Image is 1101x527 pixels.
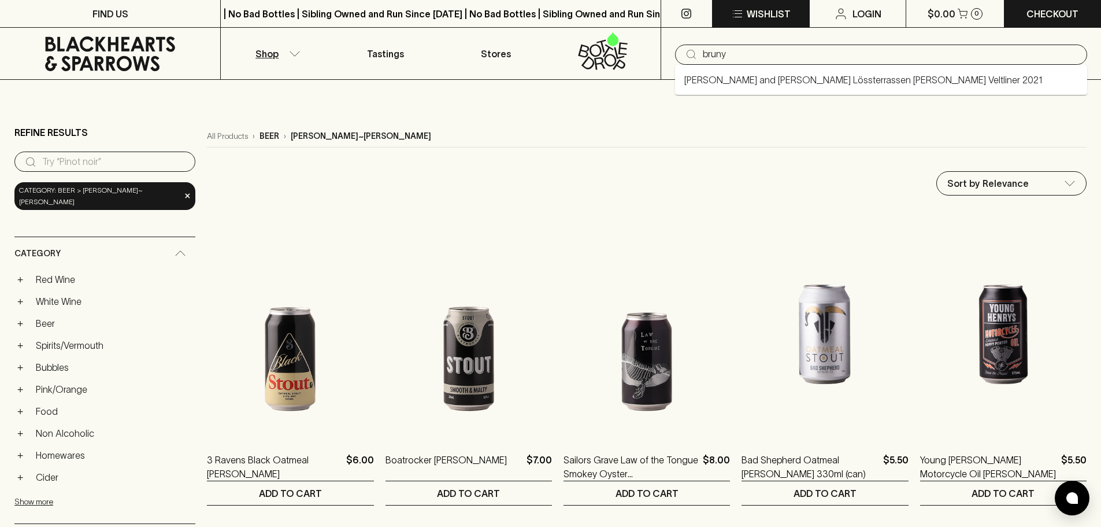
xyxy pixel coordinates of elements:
[346,453,374,481] p: $6.00
[852,7,881,21] p: Login
[385,481,552,505] button: ADD TO CART
[794,487,857,500] p: ADD TO CART
[14,362,26,373] button: +
[920,453,1056,481] a: Young [PERSON_NAME] Motorcycle Oil [PERSON_NAME]
[947,176,1029,190] p: Sort by Relevance
[31,270,195,289] a: Red Wine
[14,489,166,513] button: Show more
[14,449,26,461] button: +
[14,340,26,351] button: +
[564,233,730,436] img: Sailors Grave Law of the Tongue Smokey Oyster Stout
[883,453,909,481] p: $5.50
[703,45,1078,64] input: Try "Pinot noir"
[385,453,507,481] a: Boatrocker [PERSON_NAME]
[14,428,26,439] button: +
[19,185,181,208] span: Category: beer > [PERSON_NAME]~[PERSON_NAME]
[1026,7,1078,21] p: Checkout
[331,28,440,79] a: Tastings
[481,47,511,61] p: Stores
[31,445,195,465] a: Homewares
[385,233,552,436] img: Boatrocker Stout
[703,453,730,481] p: $8.00
[14,406,26,417] button: +
[920,481,1087,505] button: ADD TO CART
[207,130,248,142] a: All Products
[260,130,279,142] p: beer
[616,487,679,500] p: ADD TO CART
[14,246,61,261] span: Category
[92,7,128,21] p: FIND US
[1066,492,1078,504] img: bubble-icon
[14,471,26,483] button: +
[255,47,279,61] p: Shop
[742,481,908,505] button: ADD TO CART
[31,314,195,333] a: Beer
[253,130,255,142] p: ›
[437,487,500,500] p: ADD TO CART
[14,318,26,329] button: +
[527,453,552,481] p: $7.00
[564,453,698,481] a: Sailors Grave Law of the Tongue Smokey Oyster [PERSON_NAME]
[564,481,730,505] button: ADD TO CART
[14,237,195,270] div: Category
[742,233,908,436] img: Bad Shepherd Oatmeal Stout 330ml (can)
[14,274,26,285] button: +
[1061,453,1087,481] p: $5.50
[367,47,404,61] p: Tastings
[31,401,195,421] a: Food
[207,233,373,436] img: 3 Ravens Black Oatmeal Stout
[284,130,286,142] p: ›
[184,190,191,202] span: ×
[207,453,341,481] a: 3 Ravens Black Oatmeal [PERSON_NAME]
[31,292,195,311] a: White Wine
[291,130,431,142] p: [PERSON_NAME]~[PERSON_NAME]
[221,28,331,79] button: Shop
[14,296,26,307] button: +
[441,28,551,79] a: Stores
[937,172,1086,195] div: Sort by Relevance
[14,126,88,139] p: Refine Results
[14,384,26,395] button: +
[742,453,878,481] a: Bad Shepherd Oatmeal [PERSON_NAME] 330ml (can)
[31,467,195,487] a: Cider
[31,336,195,355] a: Spirits/Vermouth
[31,358,195,377] a: Bubbles
[928,7,955,21] p: $0.00
[974,10,979,17] p: 0
[207,481,373,505] button: ADD TO CART
[31,379,195,399] a: Pink/Orange
[684,73,1043,87] a: [PERSON_NAME] and [PERSON_NAME] Lössterrassen [PERSON_NAME] Veltliner 2021
[747,7,791,21] p: Wishlist
[972,487,1035,500] p: ADD TO CART
[259,487,322,500] p: ADD TO CART
[42,153,186,171] input: Try “Pinot noir”
[31,423,195,443] a: Non Alcoholic
[920,233,1087,436] img: Young Henrys Motorcycle Oil Hoppy Porter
